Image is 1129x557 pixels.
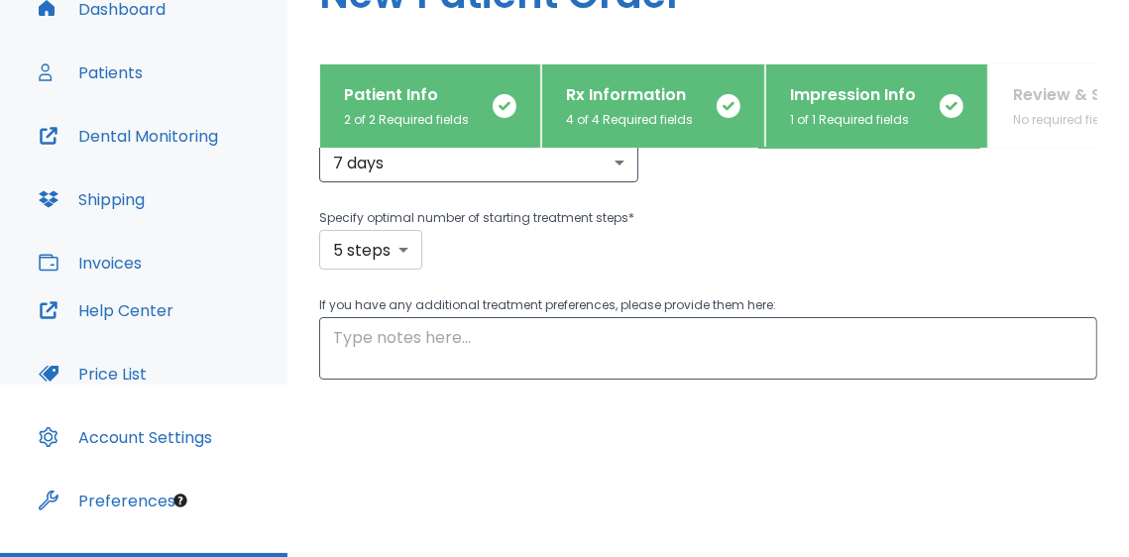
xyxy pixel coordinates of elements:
p: 2 of 2 Required fields [344,111,469,129]
p: 1 of 1 Required fields [790,111,916,129]
div: 5 steps [319,230,422,270]
button: Price List [27,350,159,397]
button: Account Settings [27,413,224,461]
div: Tooltip anchor [171,492,189,509]
button: Dental Monitoring [27,112,230,160]
p: Rx Information [566,83,693,107]
button: Invoices [27,239,154,286]
p: Specify optimal number of starting treatment steps * [319,206,1097,230]
button: Shipping [27,175,157,223]
button: Patients [27,49,155,96]
p: If you have any additional treatment preferences, please provide them here: [319,293,1097,317]
button: Preferences [27,477,187,524]
p: Impression Info [790,83,916,107]
p: 4 of 4 Required fields [566,111,693,129]
div: 7 days [319,143,638,182]
button: Help Center [27,286,185,334]
p: Patient Info [344,83,469,107]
